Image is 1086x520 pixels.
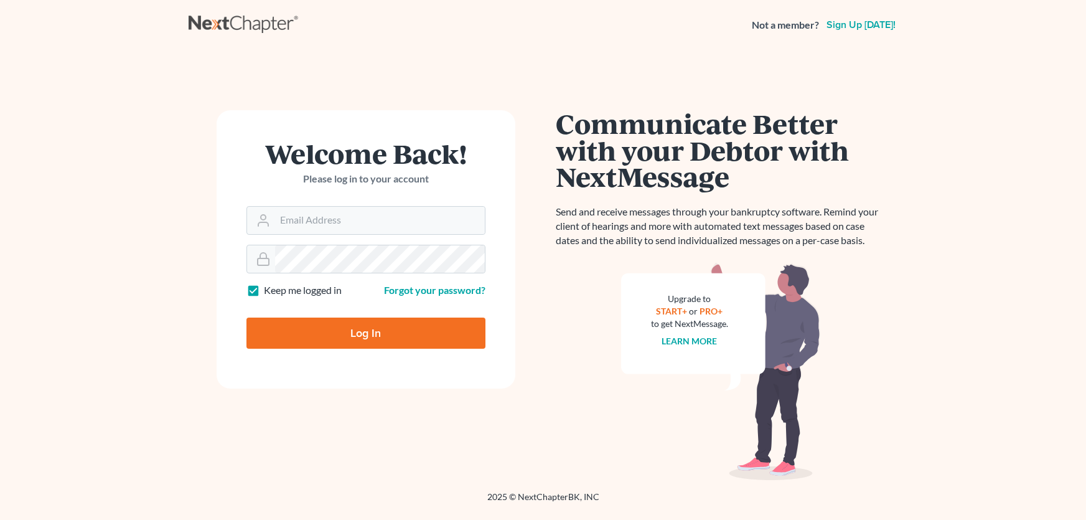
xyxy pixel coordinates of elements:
a: PRO+ [700,306,723,316]
div: 2025 © NextChapterBK, INC [189,491,898,513]
div: to get NextMessage. [651,318,728,330]
a: START+ [656,306,687,316]
h1: Communicate Better with your Debtor with NextMessage [556,110,886,190]
div: Upgrade to [651,293,728,305]
a: Learn more [662,336,717,346]
img: nextmessage_bg-59042aed3d76b12b5cd301f8e5b87938c9018125f34e5fa2b7a6b67550977c72.svg [621,263,820,481]
input: Log In [246,318,485,349]
p: Send and receive messages through your bankruptcy software. Remind your client of hearings and mo... [556,205,886,248]
a: Sign up [DATE]! [824,20,898,30]
p: Please log in to your account [246,172,485,186]
strong: Not a member? [752,18,819,32]
h1: Welcome Back! [246,140,485,167]
label: Keep me logged in [264,283,342,298]
a: Forgot your password? [384,284,485,296]
input: Email Address [275,207,485,234]
span: or [689,306,698,316]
